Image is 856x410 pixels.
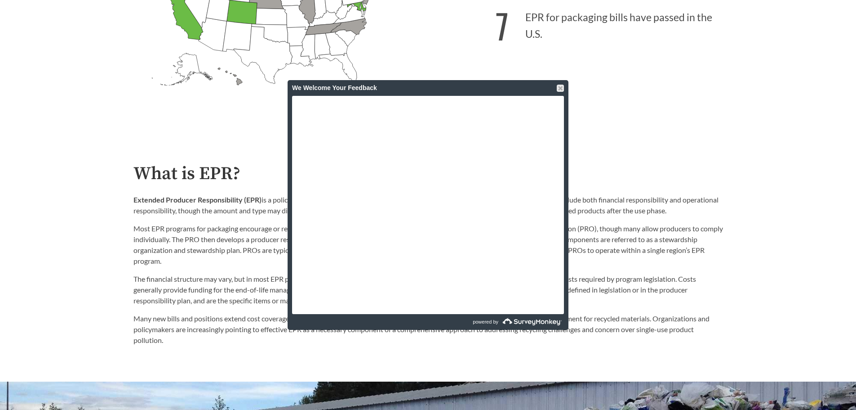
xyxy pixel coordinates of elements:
[133,223,723,266] p: Most EPR programs for packaging encourage or require producers of packaging products to join a co...
[292,80,564,96] div: We Welcome Your Feedback
[473,314,498,330] span: powered by
[133,164,723,184] h2: What is EPR?
[496,0,509,50] strong: 7
[133,313,723,346] p: Many new bills and positions extend cost coverage to include outreach and education, infrastructu...
[429,314,564,330] a: powered by
[133,274,723,306] p: The financial structure may vary, but in most EPR programs producers pay fees to the PRO. The PRO...
[133,195,262,204] strong: Extended Producer Responsibility (EPR)
[133,194,723,216] p: is a policy approach that assigns producers responsibility for the end-of-life of products. This ...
